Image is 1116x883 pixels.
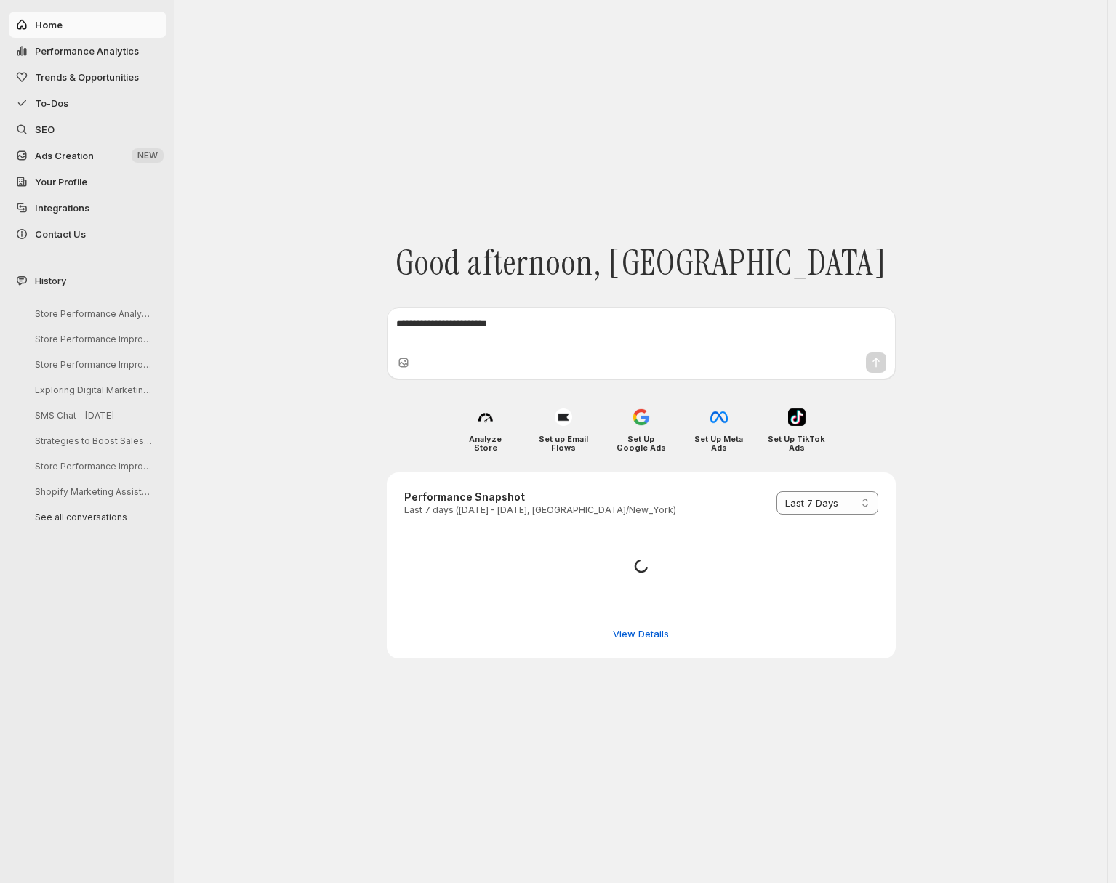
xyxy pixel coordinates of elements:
h4: Analyze Store [457,435,514,452]
button: Ads Creation [9,142,166,169]
button: Exploring Digital Marketing Strategies [23,379,161,401]
button: SMS Chat - [DATE] [23,404,161,427]
button: To-Dos [9,90,166,116]
button: Contact Us [9,221,166,247]
span: Integrations [35,202,89,214]
a: Integrations [9,195,166,221]
img: Set up Email Flows icon [555,408,572,426]
button: Store Performance Improvement Strategy Session [23,328,161,350]
span: Trends & Opportunities [35,71,139,83]
span: SEO [35,124,55,135]
button: View detailed performance [604,622,678,645]
button: Shopify Marketing Assistant Onboarding [23,480,161,503]
img: Set Up Meta Ads icon [710,408,728,426]
span: History [35,273,66,288]
button: Home [9,12,166,38]
span: Contact Us [35,228,86,240]
h4: Set Up TikTok Ads [768,435,825,452]
p: Last 7 days ([DATE] - [DATE], [GEOGRAPHIC_DATA]/New_York) [404,504,676,516]
h3: Performance Snapshot [404,490,676,504]
span: To-Dos [35,97,68,109]
a: Your Profile [9,169,166,195]
a: SEO [9,116,166,142]
img: Analyze Store icon [477,408,494,426]
button: See all conversations [23,506,161,528]
button: Trends & Opportunities [9,64,166,90]
img: Set Up Google Ads icon [633,408,650,426]
h4: Set Up Google Ads [612,435,670,452]
h4: Set Up Meta Ads [690,435,747,452]
button: Upload image [396,355,411,370]
img: Set Up TikTok Ads icon [788,408,806,426]
h4: Set up Email Flows [534,435,592,452]
button: Store Performance Improvement Analysis Steps [23,455,161,477]
span: Ads Creation [35,150,94,161]
span: Home [35,19,63,31]
span: Good afternoon, [GEOGRAPHIC_DATA] [396,242,886,284]
button: Store Performance Analysis and Suggestions [23,302,161,325]
button: Performance Analytics [9,38,166,64]
button: Store Performance Improvement Analysis [23,353,161,376]
span: View Details [613,626,669,641]
span: Performance Analytics [35,45,139,57]
button: Strategies to Boost Sales Next Week [23,430,161,452]
span: NEW [137,150,158,161]
span: Your Profile [35,176,87,188]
